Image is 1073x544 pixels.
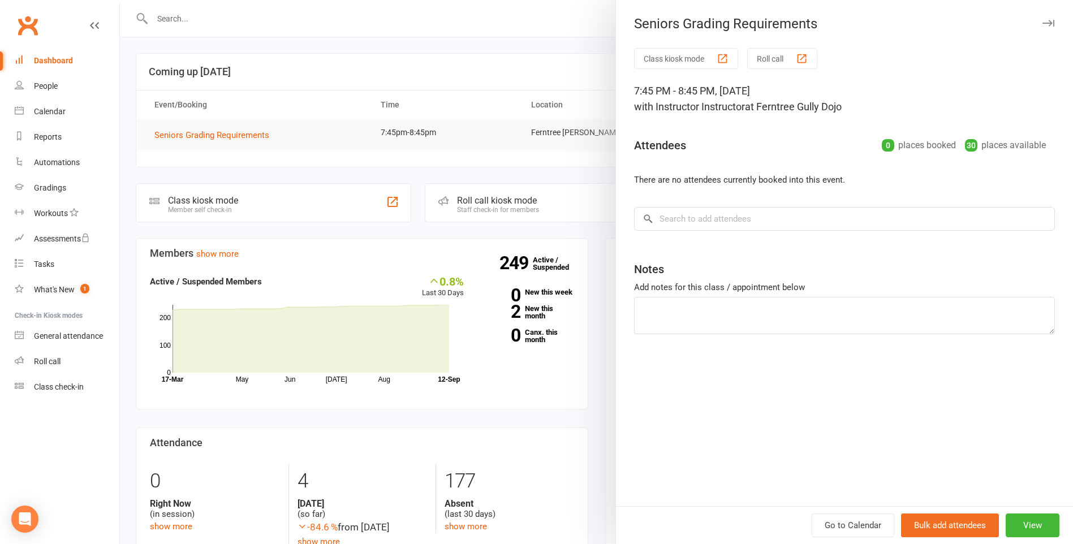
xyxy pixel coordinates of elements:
a: General attendance kiosk mode [15,323,119,349]
div: What's New [34,285,75,294]
div: Dashboard [34,56,73,65]
div: Automations [34,158,80,167]
a: Calendar [15,99,119,124]
a: People [15,74,119,99]
div: 30 [965,139,977,152]
input: Search to add attendees [634,207,1055,231]
li: There are no attendees currently booked into this event. [634,173,1055,187]
a: Class kiosk mode [15,374,119,400]
a: What's New1 [15,277,119,303]
a: Reports [15,124,119,150]
div: Notes [634,261,664,277]
button: Class kiosk mode [634,48,738,69]
a: Dashboard [15,48,119,74]
div: Reports [34,132,62,141]
a: Go to Calendar [812,513,894,537]
span: at Ferntree Gully Dojo [745,101,842,113]
button: Bulk add attendees [901,513,999,537]
button: Roll call [747,48,817,69]
div: Calendar [34,107,66,116]
span: with Instructor Instructor [634,101,745,113]
div: Class check-in [34,382,84,391]
a: Workouts [15,201,119,226]
div: General attendance [34,331,103,340]
a: Clubworx [14,11,42,40]
span: 1 [80,284,89,293]
div: Workouts [34,209,68,218]
button: View [1006,513,1059,537]
div: Assessments [34,234,90,243]
div: 0 [882,139,894,152]
div: Gradings [34,183,66,192]
a: Assessments [15,226,119,252]
div: Tasks [34,260,54,269]
div: Seniors Grading Requirements [616,16,1073,32]
a: Tasks [15,252,119,277]
div: 7:45 PM - 8:45 PM, [DATE] [634,83,1055,115]
div: Add notes for this class / appointment below [634,280,1055,294]
div: Open Intercom Messenger [11,506,38,533]
div: places booked [882,137,956,153]
div: Attendees [634,137,686,153]
div: places available [965,137,1046,153]
a: Gradings [15,175,119,201]
div: People [34,81,58,90]
div: Roll call [34,357,61,366]
a: Roll call [15,349,119,374]
a: Automations [15,150,119,175]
